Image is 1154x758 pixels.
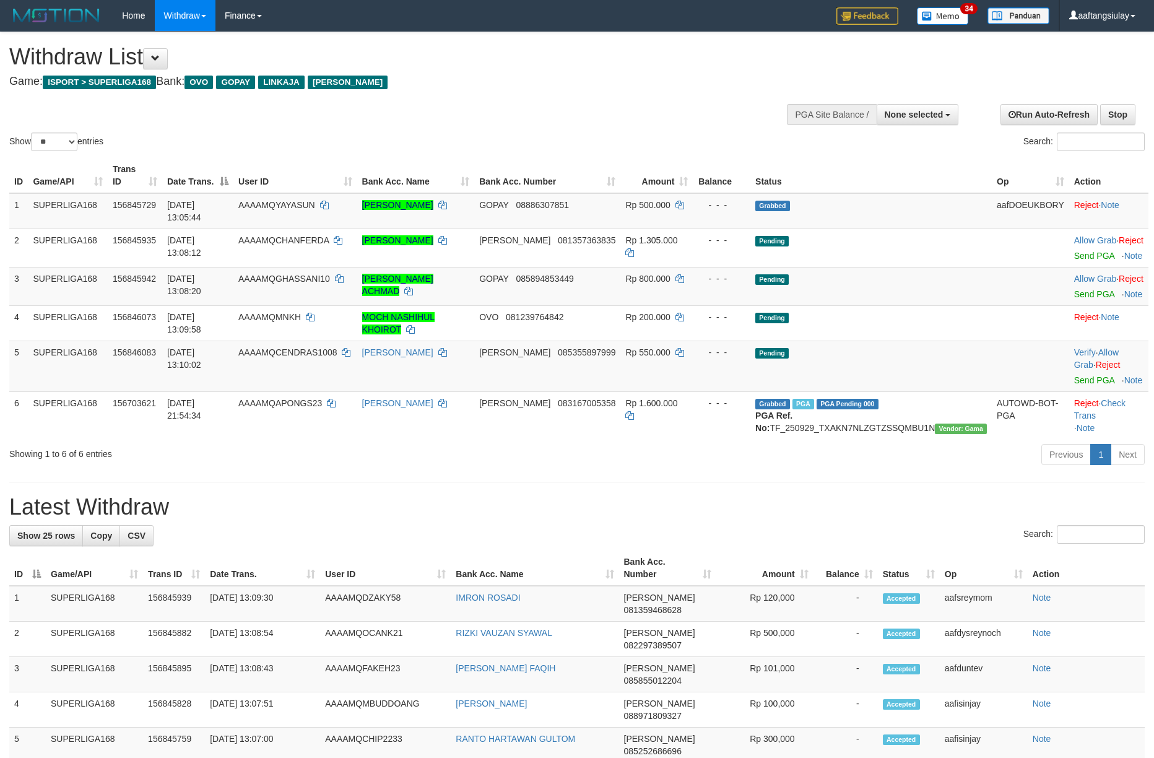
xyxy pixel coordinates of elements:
th: Date Trans.: activate to sort column descending [162,158,233,193]
span: None selected [885,110,944,120]
span: [PERSON_NAME] [624,628,695,638]
td: 5 [9,341,28,391]
span: Copy 081359468628 to clipboard [624,605,682,615]
td: AUTOWD-BOT-PGA [992,391,1069,439]
span: · [1074,347,1119,370]
td: aafsreymom [940,586,1028,622]
a: Reject [1096,360,1121,370]
a: [PERSON_NAME] [362,200,433,210]
span: PGA Pending [817,399,879,409]
td: - [813,622,878,657]
td: 1 [9,586,46,622]
td: AAAAMQDZAKY58 [320,586,451,622]
a: [PERSON_NAME] [362,235,433,245]
td: 4 [9,305,28,341]
td: SUPERLIGA168 [46,657,143,692]
a: Send PGA [1074,251,1114,261]
a: Note [1101,312,1119,322]
a: Note [1033,699,1051,708]
span: Marked by aafchhiseyha [792,399,814,409]
td: SUPERLIGA168 [28,391,108,439]
span: Copy 082297389507 to clipboard [624,640,682,650]
td: SUPERLIGA168 [28,229,108,267]
td: aafDOEUKBORY [992,193,1069,229]
span: Accepted [883,664,920,674]
th: Bank Acc. Name: activate to sort column ascending [451,551,618,586]
span: Rp 200.000 [625,312,670,322]
span: Copy 08886307851 to clipboard [516,200,569,210]
span: GOPAY [479,274,508,284]
a: [PERSON_NAME] FAQIH [456,663,555,673]
a: [PERSON_NAME] [362,398,433,408]
th: Op: activate to sort column ascending [940,551,1028,586]
td: Rp 100,000 [716,692,813,728]
th: User ID: activate to sort column ascending [320,551,451,586]
span: OVO [184,76,213,89]
span: Grabbed [755,399,790,409]
span: [DATE] 21:54:34 [167,398,201,420]
a: Verify [1074,347,1096,357]
td: Rp 120,000 [716,586,813,622]
td: - [813,657,878,692]
span: Rp 500.000 [625,200,670,210]
td: 156845882 [143,622,205,657]
span: [PERSON_NAME] [624,593,695,603]
span: Rp 800.000 [625,274,670,284]
a: Reject [1119,235,1143,245]
div: Showing 1 to 6 of 6 entries [9,443,472,460]
th: User ID: activate to sort column ascending [233,158,357,193]
td: [DATE] 13:08:43 [205,657,320,692]
a: Reject [1074,200,1099,210]
a: 1 [1090,444,1111,465]
a: Run Auto-Refresh [1000,104,1098,125]
a: [PERSON_NAME] ACHMAD [362,274,433,296]
a: Note [1033,628,1051,638]
td: Rp 500,000 [716,622,813,657]
h1: Latest Withdraw [9,495,1145,520]
th: ID: activate to sort column descending [9,551,46,586]
th: ID [9,158,28,193]
span: Copy 081239764842 to clipboard [506,312,563,322]
a: Note [1033,663,1051,673]
img: MOTION_logo.png [9,6,103,25]
td: 2 [9,229,28,267]
span: AAAAMQYAYASUN [238,200,315,210]
span: Copy 081357363835 to clipboard [558,235,615,245]
th: Action [1069,158,1148,193]
input: Search: [1057,525,1145,544]
span: Copy 085894853449 to clipboard [516,274,573,284]
span: Accepted [883,734,920,745]
span: AAAAMQCENDRAS1008 [238,347,337,357]
a: Send PGA [1074,289,1114,299]
label: Search: [1023,133,1145,151]
a: Note [1033,734,1051,744]
th: Amount: activate to sort column ascending [716,551,813,586]
th: Status: activate to sort column ascending [878,551,940,586]
td: 4 [9,692,46,728]
div: - - - [698,234,745,246]
span: Rp 1.305.000 [625,235,677,245]
td: 2 [9,622,46,657]
td: SUPERLIGA168 [28,193,108,229]
span: Copy 083167005358 to clipboard [558,398,615,408]
td: 1 [9,193,28,229]
div: - - - [698,199,745,211]
span: Pending [755,236,789,246]
span: Pending [755,348,789,359]
a: Previous [1041,444,1091,465]
img: panduan.png [987,7,1049,24]
td: 156845895 [143,657,205,692]
td: 156845828 [143,692,205,728]
img: Feedback.jpg [836,7,898,25]
td: AAAAMQMBUDDOANG [320,692,451,728]
th: Amount: activate to sort column ascending [620,158,693,193]
span: 156703621 [113,398,156,408]
span: [PERSON_NAME] [479,347,550,357]
th: Op: activate to sort column ascending [992,158,1069,193]
td: aafdysreynoch [940,622,1028,657]
td: 3 [9,267,28,305]
a: Next [1111,444,1145,465]
th: Bank Acc. Number: activate to sort column ascending [474,158,620,193]
span: 156845942 [113,274,156,284]
span: [DATE] 13:09:58 [167,312,201,334]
